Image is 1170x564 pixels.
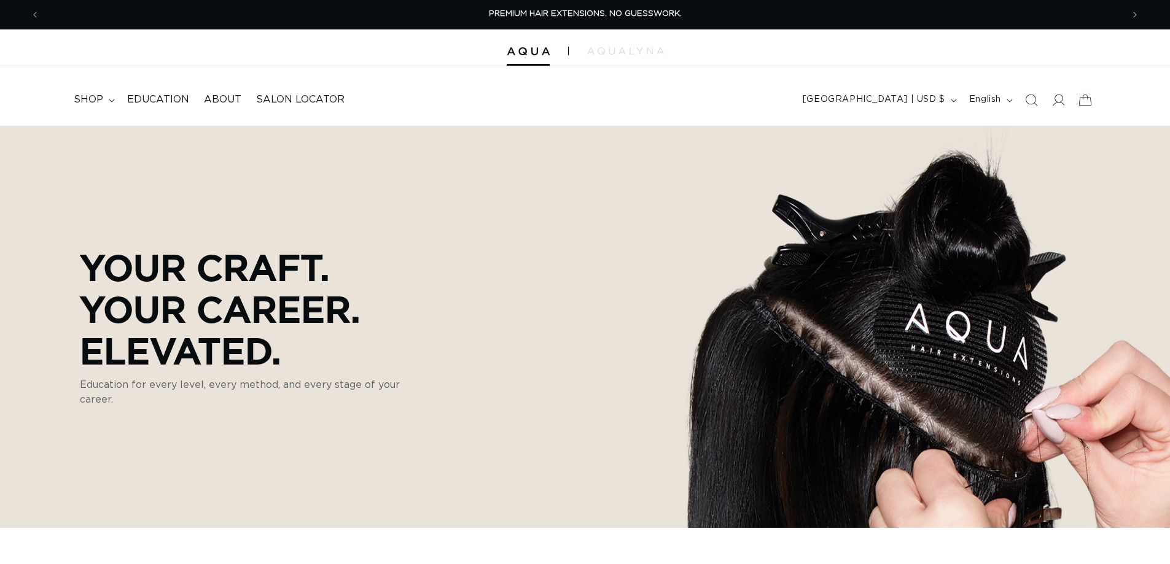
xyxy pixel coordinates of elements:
[80,377,430,407] p: Education for every level, every method, and every stage of your career.
[66,86,120,114] summary: shop
[197,86,249,114] a: About
[795,88,962,112] button: [GEOGRAPHIC_DATA] | USD $
[74,93,103,106] span: shop
[803,93,945,106] span: [GEOGRAPHIC_DATA] | USD $
[127,93,189,106] span: Education
[969,93,1001,106] span: English
[962,88,1018,112] button: English
[587,47,664,55] img: aqualyna.com
[204,93,241,106] span: About
[489,10,682,18] span: PREMIUM HAIR EXTENSIONS. NO GUESSWORK.
[249,86,352,114] a: Salon Locator
[120,86,197,114] a: Education
[1018,87,1045,114] summary: Search
[256,93,345,106] span: Salon Locator
[80,246,430,371] p: Your Craft. Your Career. Elevated.
[1121,3,1149,26] button: Next announcement
[21,3,49,26] button: Previous announcement
[507,47,550,56] img: Aqua Hair Extensions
